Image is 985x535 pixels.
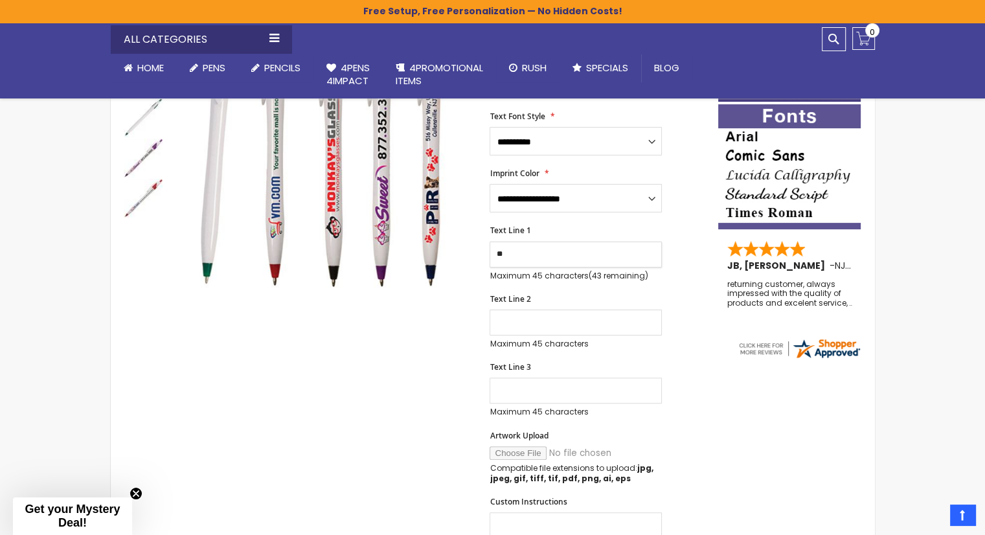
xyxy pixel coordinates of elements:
a: Specials [560,54,641,82]
img: 4pens.com widget logo [737,337,861,360]
span: 0 [870,26,875,38]
span: Text Line 3 [490,361,530,372]
iframe: Google Customer Reviews [878,500,985,535]
p: Maximum 45 characters [490,271,662,281]
a: Blog [641,54,692,82]
span: Text Font Style [490,111,545,122]
p: Compatible file extensions to upload: [490,463,662,484]
a: Pencils [238,54,313,82]
span: Blog [654,61,679,74]
span: - , [830,259,942,272]
div: Slimster Pen - Full Color Imprint [124,97,164,137]
div: All Categories [111,25,292,54]
img: Slimster Pen - Full Color Imprint [124,179,163,218]
img: Slimster Pen - Full Color Imprint [124,139,163,177]
span: Custom Instructions [490,496,567,507]
span: Rush [522,61,547,74]
span: Text Line 2 [490,293,530,304]
span: Pencils [264,61,300,74]
a: 4Pens4impact [313,54,383,96]
div: Get your Mystery Deal!Close teaser [13,497,132,535]
img: Slimster Pen - Full Color Imprint [124,98,163,137]
a: 4pens.com certificate URL [737,352,861,363]
span: Get your Mystery Deal! [25,503,120,529]
strong: jpg, jpeg, gif, tiff, tif, pdf, png, ai, eps [490,462,653,484]
span: Artwork Upload [490,430,548,441]
span: Text Line 1 [490,225,530,236]
span: Imprint Color [490,168,539,179]
span: 4Pens 4impact [326,61,370,87]
button: Close teaser [130,487,142,500]
a: Rush [496,54,560,82]
span: 4PROMOTIONAL ITEMS [396,61,483,87]
span: NJ [835,259,851,272]
a: Home [111,54,177,82]
span: JB, [PERSON_NAME] [727,259,830,272]
p: Maximum 45 characters [490,339,662,349]
span: Pens [203,61,225,74]
div: returning customer, always impressed with the quality of products and excelent service, will retu... [727,280,853,308]
span: Specials [586,61,628,74]
div: Slimster Pen - Full Color Imprint [124,177,163,218]
a: 4PROMOTIONALITEMS [383,54,496,96]
div: Slimster Pen - Full Color Imprint [124,137,164,177]
p: Maximum 45 characters [490,407,662,417]
span: (43 remaining) [588,270,648,281]
a: 0 [852,27,875,50]
img: font-personalization-examples [718,104,861,229]
span: Home [137,61,164,74]
a: Pens [177,54,238,82]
